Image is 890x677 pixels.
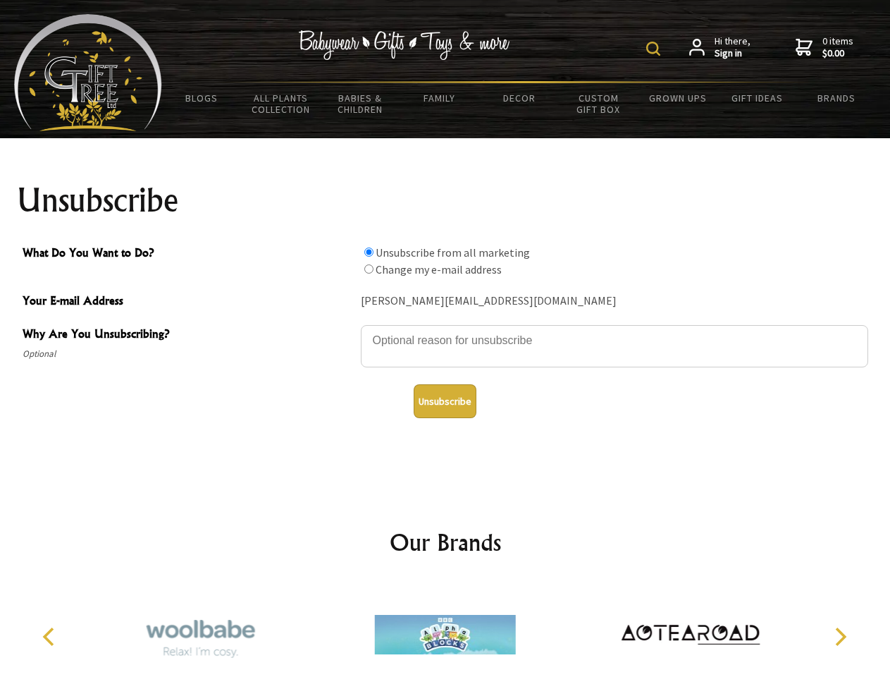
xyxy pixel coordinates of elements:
a: All Plants Collection [242,83,321,124]
span: Your E-mail Address [23,292,354,312]
input: What Do You Want to Do? [364,248,373,257]
img: product search [646,42,660,56]
span: Why Are You Unsubscribing? [23,325,354,346]
button: Unsubscribe [414,384,476,418]
span: Hi there, [715,35,750,60]
img: Babywear - Gifts - Toys & more [299,30,510,60]
a: Hi there,Sign in [689,35,750,60]
label: Change my e-mail address [376,262,502,276]
strong: $0.00 [822,47,853,60]
a: 0 items$0.00 [796,35,853,60]
a: Grown Ups [638,83,717,113]
a: Decor [479,83,559,113]
span: 0 items [822,35,853,60]
a: BLOGS [162,83,242,113]
img: Babyware - Gifts - Toys and more... [14,14,162,131]
input: What Do You Want to Do? [364,264,373,274]
button: Previous [35,621,66,652]
a: Gift Ideas [717,83,797,113]
h1: Unsubscribe [17,183,874,217]
div: [PERSON_NAME][EMAIL_ADDRESS][DOMAIN_NAME] [361,291,868,312]
a: Family [400,83,480,113]
button: Next [824,621,855,652]
a: Custom Gift Box [559,83,638,124]
strong: Sign in [715,47,750,60]
a: Babies & Children [321,83,400,124]
a: Brands [797,83,877,113]
span: What Do You Want to Do? [23,244,354,264]
textarea: Why Are You Unsubscribing? [361,325,868,367]
label: Unsubscribe from all marketing [376,245,530,260]
span: Optional [23,346,354,362]
h2: Our Brands [28,525,863,559]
